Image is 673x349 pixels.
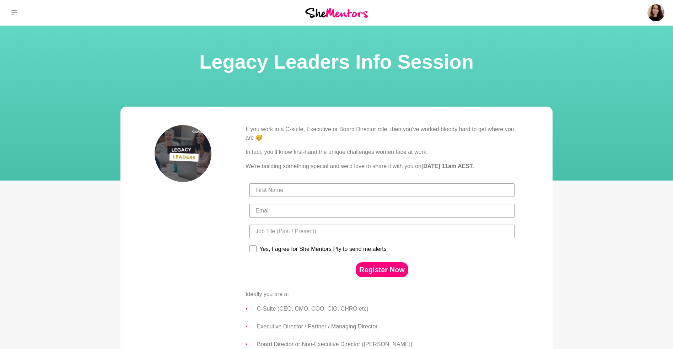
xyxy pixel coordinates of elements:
li: C-Suite (CEO, CMO, COO, CIO, CHRO etc) [257,304,518,313]
p: If you work in a C-suite, Executive or Board Director role, then you've worked bloody hard to get... [246,125,518,142]
h1: Legacy Leaders Info Session [9,48,664,75]
li: Executive Director / Partner / Managing Director [257,322,518,331]
li: Board Director or Non-Executive Director ([PERSON_NAME]) [257,340,518,349]
input: First Name [249,183,515,197]
strong: [DATE] 11am AEST. [421,163,474,169]
div: Yes, I agree for She Mentors Pty to send me alerts [259,246,387,252]
input: Job Tile (Past / Present) [249,225,515,238]
img: Ali Adey [647,4,664,21]
button: Register Now [356,262,408,277]
input: Email [249,204,515,218]
p: In fact, you’ll know first-hand the unique challenges women face at work. [246,148,518,156]
p: Ideally you are a: [246,290,518,299]
img: She Mentors Logo [305,8,368,17]
p: We're building something special and we'd love to share it with you on [246,162,518,171]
